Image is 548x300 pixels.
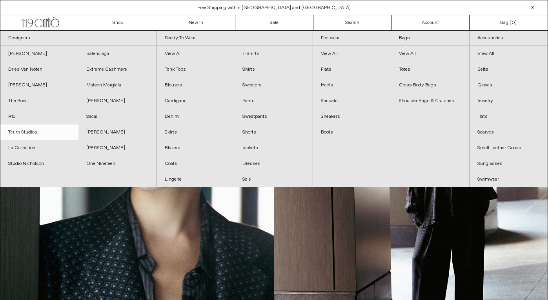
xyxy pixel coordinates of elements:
[235,124,313,140] a: Shorts
[235,109,313,124] a: Sweatpants
[313,62,391,77] a: Flats
[235,15,313,30] a: Sale
[157,15,235,30] a: New In
[313,46,391,62] a: View All
[391,31,469,46] a: Bags
[197,5,351,11] a: Free Shipping within [GEOGRAPHIC_DATA] and [GEOGRAPHIC_DATA]
[0,109,78,124] a: R13
[470,93,548,109] a: Jewelry
[391,46,469,62] a: View All
[157,77,235,93] a: Blouses
[235,93,313,109] a: Pants
[391,15,470,30] a: Account
[313,15,391,30] a: Search
[235,140,313,156] a: Jackets
[78,109,157,124] a: Sacai
[78,124,157,140] a: [PERSON_NAME]
[0,156,78,172] a: Studio Nicholson
[78,62,157,77] a: Extreme Cashmere
[235,62,313,77] a: Shirts
[78,93,157,109] a: [PERSON_NAME]
[0,93,78,109] a: The Row
[78,46,157,62] a: Balenciaga
[470,172,548,187] a: Swimwear
[0,140,78,156] a: La Collection
[235,156,313,172] a: Dresses
[157,109,235,124] a: Denim
[157,140,235,156] a: Blazers
[313,109,391,124] a: Sneakers
[0,46,78,62] a: [PERSON_NAME]
[470,140,548,156] a: Small Leather Goods
[391,77,469,93] a: Cross Body Bags
[313,124,391,140] a: Boots
[0,62,78,77] a: Dries Van Noten
[79,15,157,30] a: Shop
[470,31,548,46] a: Accessories
[313,93,391,109] a: Sandals
[157,31,313,46] a: Ready To Wear
[78,140,157,156] a: [PERSON_NAME]
[235,172,313,187] a: Sale
[235,46,313,62] a: T-Shirts
[0,77,78,93] a: [PERSON_NAME]
[157,46,235,62] a: View All
[157,62,235,77] a: Tank Tops
[78,156,157,172] a: One Nineteen
[157,156,235,172] a: Coats
[470,77,548,93] a: Gloves
[512,20,515,26] span: 0
[157,93,235,109] a: Cardigans
[78,77,157,93] a: Maison Margiela
[470,109,548,124] a: Hats
[391,93,469,109] a: Shoulder Bags & Clutches
[0,124,78,140] a: Teurn Studios
[470,156,548,172] a: Sunglasses
[235,77,313,93] a: Sweaters
[157,172,235,187] a: Lingerie
[157,124,235,140] a: Skirts
[512,19,517,26] span: )
[470,124,548,140] a: Scarves
[313,77,391,93] a: Heels
[0,31,157,46] a: Designers
[470,62,548,77] a: Belts
[391,62,469,77] a: Totes
[470,15,548,30] a: Bag ()
[313,31,391,46] a: Footwear
[470,46,548,62] a: View All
